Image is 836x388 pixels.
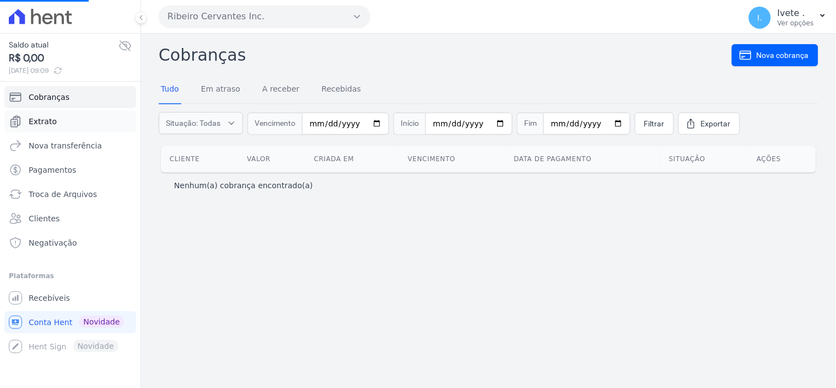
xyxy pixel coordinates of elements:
th: Situação [660,146,748,172]
span: Recebíveis [29,293,70,304]
a: A receber [260,76,302,104]
p: Nenhum(a) cobrança encontrado(a) [174,180,313,191]
span: Filtrar [644,118,665,129]
a: Em atraso [199,76,242,104]
a: Negativação [4,232,136,254]
a: Recebidas [320,76,364,104]
a: Recebíveis [4,287,136,309]
button: I. Ivete . Ver opções [740,2,836,33]
span: Situação: Todas [166,118,220,129]
span: Extrato [29,116,57,127]
span: Exportar [701,118,731,129]
a: Exportar [678,113,740,135]
a: Conta Hent Novidade [4,311,136,333]
span: Início [393,113,425,135]
span: Troca de Arquivos [29,189,97,200]
span: Nova cobrança [757,50,809,61]
span: Negativação [29,237,77,248]
span: Conta Hent [29,317,72,328]
button: Ribeiro Cervantes Inc. [159,6,370,28]
th: Vencimento [399,146,505,172]
span: [DATE] 09:09 [9,66,118,76]
th: Cliente [161,146,238,172]
th: Valor [238,146,305,172]
a: Pagamentos [4,159,136,181]
a: Cobranças [4,86,136,108]
p: Ver opções [778,19,814,28]
span: Pagamentos [29,164,76,176]
span: Nova transferência [29,140,102,151]
a: Nova cobrança [732,44,818,66]
th: Data de pagamento [505,146,661,172]
span: I. [758,14,763,22]
span: Novidade [79,316,124,328]
span: Fim [517,113,543,135]
a: Tudo [159,76,181,104]
span: Clientes [29,213,60,224]
a: Troca de Arquivos [4,183,136,205]
h2: Cobranças [159,42,732,67]
th: Criada em [305,146,399,172]
div: Plataformas [9,269,132,283]
span: R$ 0,00 [9,51,118,66]
a: Filtrar [635,113,674,135]
nav: Sidebar [9,86,132,358]
th: Ações [748,146,816,172]
a: Extrato [4,110,136,132]
span: Cobranças [29,92,69,103]
span: Saldo atual [9,39,118,51]
a: Nova transferência [4,135,136,157]
a: Clientes [4,208,136,230]
p: Ivete . [778,8,814,19]
span: Vencimento [247,113,302,135]
button: Situação: Todas [159,112,243,134]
